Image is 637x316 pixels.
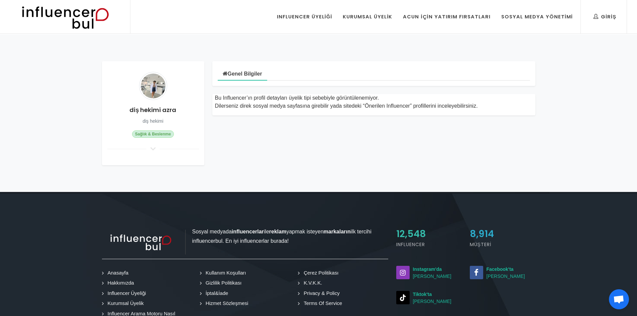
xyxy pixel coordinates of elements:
h5: Influencer [396,241,462,248]
a: Facebook'ta[PERSON_NAME] [470,266,535,280]
div: Giriş [594,13,616,20]
strong: reklam [269,229,287,234]
a: Hakkımızda [104,279,135,287]
div: Bu Influencer’ın profil detayları üyelik tipi sebebiyle görüntülenemiyor. Dilerseniz direk sosyal... [215,94,533,110]
div: Kurumsal Üyelik [343,13,392,20]
strong: influencerlar [232,229,264,234]
small: [PERSON_NAME] [396,266,462,280]
small: [PERSON_NAME] [470,266,535,280]
h5: Müşteri [470,241,535,248]
a: İptal&İade [202,290,229,297]
span: Sağlık & Beslenme [132,130,174,138]
small: [PERSON_NAME] [396,291,462,305]
h4: diş hekimi azra [107,105,199,114]
a: Kurumsal Üyelik [104,300,145,307]
strong: Tiktok'ta [413,292,432,297]
a: Genel Bilgiler [218,66,267,81]
img: Avatar [139,72,167,100]
span: 8,914 [470,227,494,240]
span: 12,548 [396,227,426,240]
p: Sosyal medyada ile yapmak isteyen ilk tercihi influencerbul. En iyi influencerlar burada! [102,227,388,245]
strong: markaların [324,229,351,234]
a: Tiktok'ta[PERSON_NAME] [396,291,462,305]
a: Hizmet Sözleşmesi [202,300,249,307]
div: Sosyal Medya Yönetimi [501,13,573,20]
a: Gizlilik Politikası [202,279,243,287]
a: Instagram'da[PERSON_NAME] [396,266,462,280]
a: Privacy & Policy [300,290,341,297]
a: Çerez Politikası [300,269,339,277]
a: Kullanım Koşulları [202,269,247,277]
small: diş hekimi [142,118,163,124]
a: Terms Of Service [300,300,343,307]
strong: Instagram'da [413,267,442,272]
div: Acun İçin Yatırım Fırsatları [403,13,490,20]
img: influencer_light.png [102,230,186,254]
strong: Facebook'ta [487,267,514,272]
a: Anasayfa [104,269,130,277]
a: K.V.K.K. [300,279,323,287]
a: Open chat [609,289,629,309]
a: Influencer Üyeliği [104,290,147,297]
div: Influencer Üyeliği [277,13,332,20]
